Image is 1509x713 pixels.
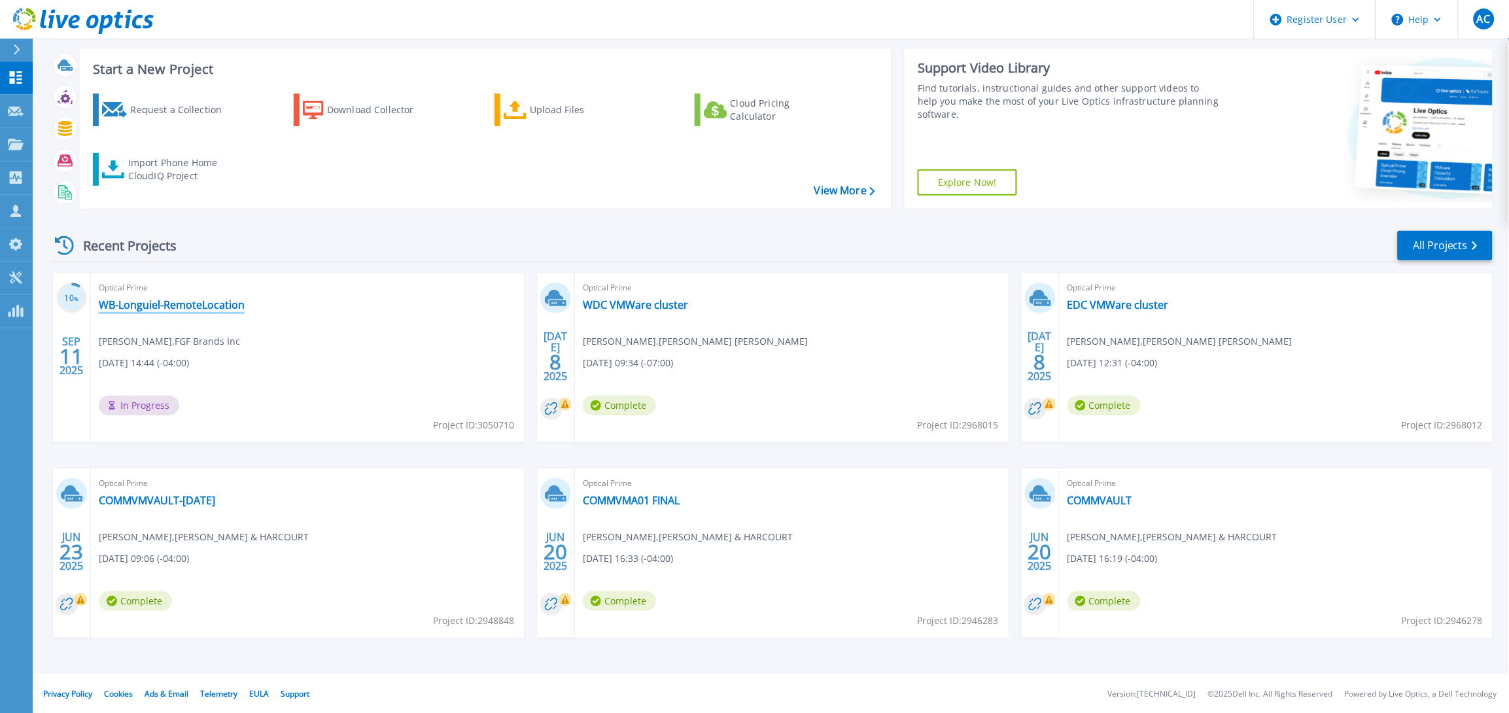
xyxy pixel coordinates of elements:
[60,546,83,557] span: 23
[583,334,808,349] span: [PERSON_NAME] , [PERSON_NAME] [PERSON_NAME]
[1067,494,1132,507] a: COMMVAULT
[918,418,999,432] span: Project ID: 2968015
[494,94,640,126] a: Upload Files
[1028,528,1052,576] div: JUN 2025
[1028,546,1052,557] span: 20
[200,688,237,699] a: Telemetry
[583,494,680,507] a: COMMVMA01 FINAL
[74,295,78,302] span: %
[583,356,673,370] span: [DATE] 09:34 (-07:00)
[130,97,235,123] div: Request a Collection
[99,476,516,491] span: Optical Prime
[544,546,568,557] span: 20
[1067,281,1485,295] span: Optical Prime
[128,156,230,183] div: Import Phone Home CloudIQ Project
[99,396,179,415] span: In Progress
[281,688,309,699] a: Support
[550,356,562,368] span: 8
[695,94,841,126] a: Cloud Pricing Calculator
[1067,551,1158,566] span: [DATE] 16:19 (-04:00)
[544,332,568,380] div: [DATE] 2025
[99,591,172,611] span: Complete
[583,591,656,611] span: Complete
[1345,690,1497,699] li: Powered by Live Optics, a Dell Technology
[583,396,656,415] span: Complete
[145,688,188,699] a: Ads & Email
[43,688,92,699] a: Privacy Policy
[1402,614,1483,628] span: Project ID: 2946278
[583,551,673,566] span: [DATE] 16:33 (-04:00)
[583,530,793,544] span: [PERSON_NAME] , [PERSON_NAME] & HARCOURT
[918,82,1221,121] div: Find tutorials, instructional guides and other support videos to help you make the most of your L...
[1034,356,1046,368] span: 8
[583,298,688,311] a: WDC VMWare cluster
[583,281,1000,295] span: Optical Prime
[583,476,1000,491] span: Optical Prime
[1477,14,1490,24] span: AC
[99,298,245,311] a: WB-Longuiel-RemoteLocation
[294,94,440,126] a: Download Collector
[1067,591,1141,611] span: Complete
[544,528,568,576] div: JUN 2025
[918,60,1221,77] div: Support Video Library
[433,418,514,432] span: Project ID: 3050710
[1108,690,1196,699] li: Version: [TECHNICAL_ID]
[918,614,999,628] span: Project ID: 2946283
[60,351,83,362] span: 11
[530,97,634,123] div: Upload Files
[1398,231,1493,260] a: All Projects
[814,184,875,197] a: View More
[1067,396,1141,415] span: Complete
[50,230,194,262] div: Recent Projects
[99,334,240,349] span: [PERSON_NAME] , FGF Brands Inc
[99,494,215,507] a: COMMVMVAULT-[DATE]
[99,356,189,370] span: [DATE] 14:44 (-04:00)
[433,614,514,628] span: Project ID: 2948848
[1402,418,1483,432] span: Project ID: 2968012
[1208,690,1333,699] li: © 2025 Dell Inc. All Rights Reserved
[99,551,189,566] span: [DATE] 09:06 (-04:00)
[56,291,87,306] h3: 10
[93,62,875,77] h3: Start a New Project
[1067,530,1277,544] span: [PERSON_NAME] , [PERSON_NAME] & HARCOURT
[99,281,516,295] span: Optical Prime
[1067,476,1485,491] span: Optical Prime
[59,528,84,576] div: JUN 2025
[918,169,1017,196] a: Explore Now!
[731,97,835,123] div: Cloud Pricing Calculator
[249,688,269,699] a: EULA
[1067,356,1158,370] span: [DATE] 12:31 (-04:00)
[99,530,309,544] span: [PERSON_NAME] , [PERSON_NAME] & HARCOURT
[327,97,432,123] div: Download Collector
[59,332,84,380] div: SEP 2025
[1067,298,1169,311] a: EDC VMWare cluster
[93,94,239,126] a: Request a Collection
[104,688,133,699] a: Cookies
[1028,332,1052,380] div: [DATE] 2025
[1067,334,1292,349] span: [PERSON_NAME] , [PERSON_NAME] [PERSON_NAME]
